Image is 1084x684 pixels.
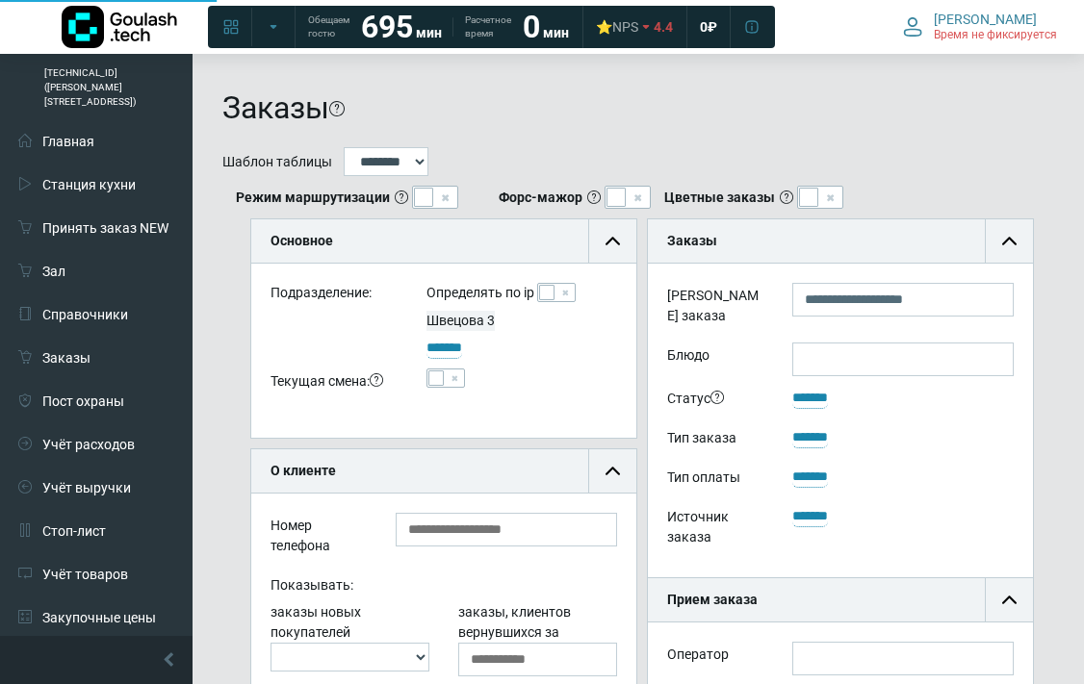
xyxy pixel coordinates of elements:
img: Логотип компании Goulash.tech [62,6,177,48]
div: Тип оплаты [653,465,778,494]
label: Оператор [667,645,729,665]
img: collapse [1002,593,1017,607]
a: ⭐NPS 4.4 [584,10,684,44]
label: Шаблон таблицы [222,152,332,172]
img: collapse [606,234,620,248]
label: Блюдо [653,342,778,376]
strong: 695 [361,9,413,45]
a: Обещаем гостю 695 мин Расчетное время 0 мин [297,10,581,44]
div: заказы, клиентов вернувшихся за [444,602,632,676]
b: Форс-мажор [499,188,582,208]
span: мин [543,25,569,40]
span: мин [416,25,442,40]
span: Время не фиксируется [934,28,1057,43]
span: Обещаем гостю [308,13,349,40]
button: [PERSON_NAME] Время не фиксируется [891,7,1069,47]
b: Основное [271,233,333,248]
span: Швецова 3 [426,313,495,328]
div: Номер телефона [256,513,381,563]
b: Прием заказа [667,592,758,607]
strong: 0 [523,9,540,45]
h1: Заказы [222,89,329,126]
img: collapse [606,464,620,478]
span: 0 [700,18,708,36]
div: Источник заказа [653,504,778,554]
div: заказы новых покупателей [256,602,444,676]
img: collapse [1002,234,1017,248]
a: 0 ₽ [688,10,729,44]
b: Заказы [667,233,717,248]
span: NPS [612,19,638,35]
label: [PERSON_NAME] заказа [653,283,778,333]
span: 4.4 [654,18,673,36]
div: Подразделение: [256,283,412,311]
b: О клиенте [271,463,336,478]
div: Текущая смена: [256,368,412,398]
div: Тип заказа [653,425,778,455]
b: Цветные заказы [664,188,775,208]
span: ₽ [708,18,717,36]
span: [PERSON_NAME] [934,11,1037,28]
div: Статус [653,386,778,416]
b: Режим маршрутизации [236,188,390,208]
label: Определять по ip [426,283,534,303]
div: Показывать: [256,572,632,602]
div: ⭐ [596,18,638,36]
span: Расчетное время [465,13,511,40]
